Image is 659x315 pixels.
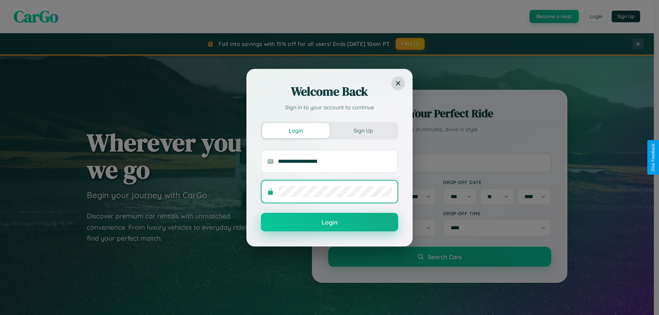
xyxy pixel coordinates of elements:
button: Login [262,123,329,138]
button: Sign Up [329,123,397,138]
button: Login [261,213,398,231]
div: Give Feedback [651,144,656,171]
p: Sign in to your account to continue [261,103,398,111]
h2: Welcome Back [261,83,398,100]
